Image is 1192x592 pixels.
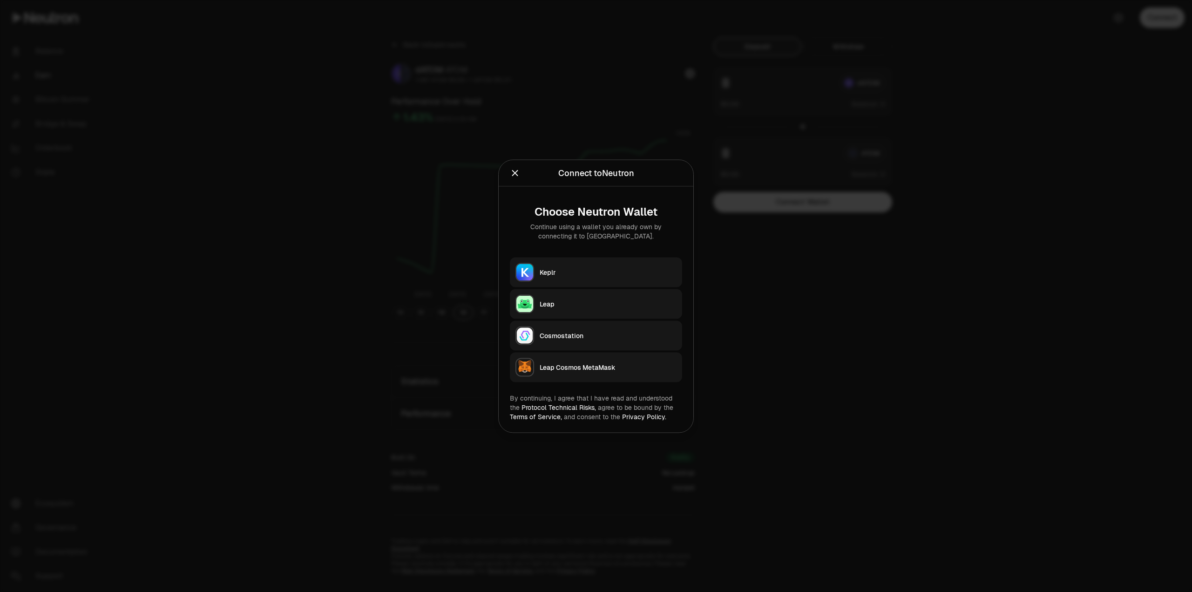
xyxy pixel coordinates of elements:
img: Leap [516,295,533,312]
a: Terms of Service, [510,412,562,421]
button: KeplrKeplr [510,257,682,287]
div: Leap [540,299,677,308]
img: Leap Cosmos MetaMask [516,359,533,375]
a: Protocol Technical Risks, [521,403,596,411]
img: Cosmostation [516,327,533,344]
div: By continuing, I agree that I have read and understood the agree to be bound by the and consent t... [510,393,682,421]
div: Cosmostation [540,331,677,340]
img: Keplr [516,264,533,280]
button: Leap Cosmos MetaMaskLeap Cosmos MetaMask [510,352,682,382]
div: Continue using a wallet you already own by connecting it to [GEOGRAPHIC_DATA]. [517,222,675,240]
button: CosmostationCosmostation [510,320,682,350]
div: Leap Cosmos MetaMask [540,362,677,372]
button: LeapLeap [510,289,682,319]
div: Keplr [540,267,677,277]
div: Connect to Neutron [558,166,634,179]
a: Privacy Policy. [622,412,666,421]
div: Choose Neutron Wallet [517,205,675,218]
button: Close [510,166,520,179]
